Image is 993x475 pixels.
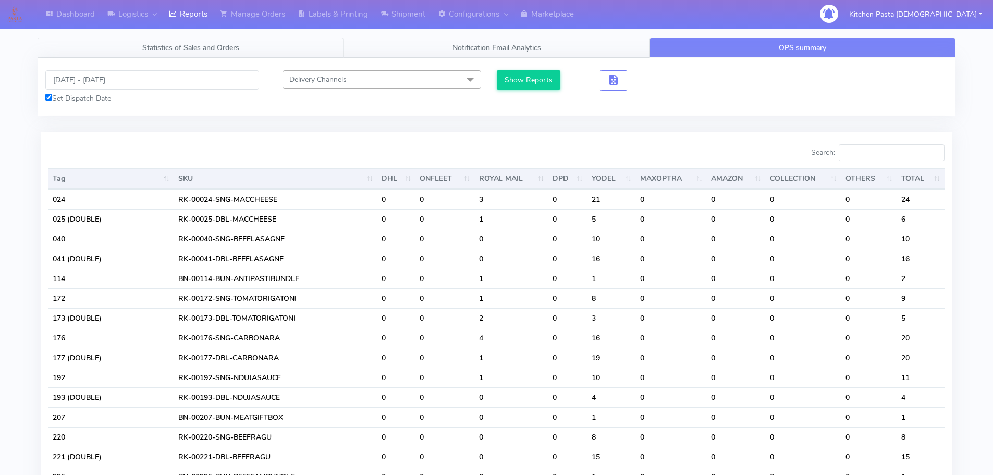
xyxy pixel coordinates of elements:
td: 0 [841,209,897,229]
td: 0 [841,368,897,387]
th: ROYAL MAIL : activate to sort column ascending [475,168,548,189]
td: 177 (DOUBLE) [48,348,174,368]
td: 0 [841,387,897,407]
td: 0 [636,407,707,427]
td: 0 [377,407,415,427]
td: 0 [548,288,587,308]
td: 0 [707,209,765,229]
td: 1 [587,269,636,288]
td: 3 [475,189,548,209]
td: 0 [377,308,415,328]
td: 16 [587,249,636,269]
td: 0 [636,189,707,209]
td: 0 [377,288,415,308]
td: 0 [377,387,415,407]
td: 1 [475,288,548,308]
td: 0 [415,328,475,348]
td: 0 [841,308,897,328]
td: RK-00193-DBL-NDUJASAUCE [174,387,377,407]
td: 0 [707,189,765,209]
td: 0 [636,269,707,288]
td: 0 [415,209,475,229]
td: RK-00173-DBL-TOMATORIGATONI [174,308,377,328]
td: 10 [897,229,945,249]
td: 0 [636,308,707,328]
td: 1 [475,209,548,229]
td: RK-00041-DBL-BEEFLASAGNE [174,249,377,269]
td: 0 [548,427,587,447]
td: 0 [548,387,587,407]
td: 2 [897,269,945,288]
td: 4 [897,387,945,407]
td: 0 [766,328,841,348]
td: 0 [548,328,587,348]
td: 0 [377,368,415,387]
td: 0 [766,269,841,288]
td: 0 [415,407,475,427]
th: TOTAL : activate to sort column ascending [897,168,945,189]
td: 0 [841,427,897,447]
td: 1 [475,348,548,368]
td: 0 [766,447,841,467]
td: 0 [766,348,841,368]
td: RK-00220-SNG-BEEFRAGU [174,427,377,447]
td: 0 [475,447,548,467]
span: Statistics of Sales and Orders [142,43,239,53]
td: 16 [587,328,636,348]
th: ONFLEET : activate to sort column ascending [415,168,475,189]
td: 0 [766,249,841,269]
td: BN-00114-BUN-ANTIPASTIBUNDLE [174,269,377,288]
td: 0 [415,189,475,209]
td: 1 [475,269,548,288]
td: 0 [377,189,415,209]
td: 0 [636,249,707,269]
ul: Tabs [38,38,955,58]
td: 173 (DOUBLE) [48,308,174,328]
th: OTHERS : activate to sort column ascending [841,168,897,189]
td: 0 [841,328,897,348]
td: RK-00176-SNG-CARBONARA [174,328,377,348]
td: 0 [415,447,475,467]
td: 0 [766,229,841,249]
th: MAXOPTRA : activate to sort column ascending [636,168,707,189]
td: 0 [377,229,415,249]
td: BN-00207-BUN-MEATGIFTBOX [174,407,377,427]
td: 0 [707,447,765,467]
td: 0 [415,348,475,368]
td: 0 [636,288,707,308]
td: 0 [548,348,587,368]
td: 0 [707,249,765,269]
td: 0 [377,447,415,467]
td: 0 [841,447,897,467]
td: 192 [48,368,174,387]
td: 0 [766,288,841,308]
td: RK-00025-DBL-MACCHEESE [174,209,377,229]
td: 1 [587,407,636,427]
span: Delivery Channels [289,75,347,84]
td: 0 [707,407,765,427]
td: 207 [48,407,174,427]
button: Show Reports [497,70,561,90]
td: 0 [636,368,707,387]
td: 220 [48,427,174,447]
td: 0 [841,407,897,427]
td: 0 [548,249,587,269]
td: RK-00024-SNG-MACCHEESE [174,189,377,209]
span: Notification Email Analytics [452,43,541,53]
td: 0 [377,427,415,447]
label: Search: [811,144,945,161]
td: 0 [415,249,475,269]
td: 0 [548,229,587,249]
td: 0 [415,387,475,407]
td: 0 [707,368,765,387]
td: 0 [548,407,587,427]
th: AMAZON : activate to sort column ascending [707,168,765,189]
td: 15 [897,447,945,467]
td: 0 [841,189,897,209]
th: Tag: activate to sort column descending [48,168,174,189]
th: YODEL : activate to sort column ascending [587,168,636,189]
td: 0 [766,427,841,447]
td: 5 [587,209,636,229]
td: 10 [587,229,636,249]
td: 172 [48,288,174,308]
